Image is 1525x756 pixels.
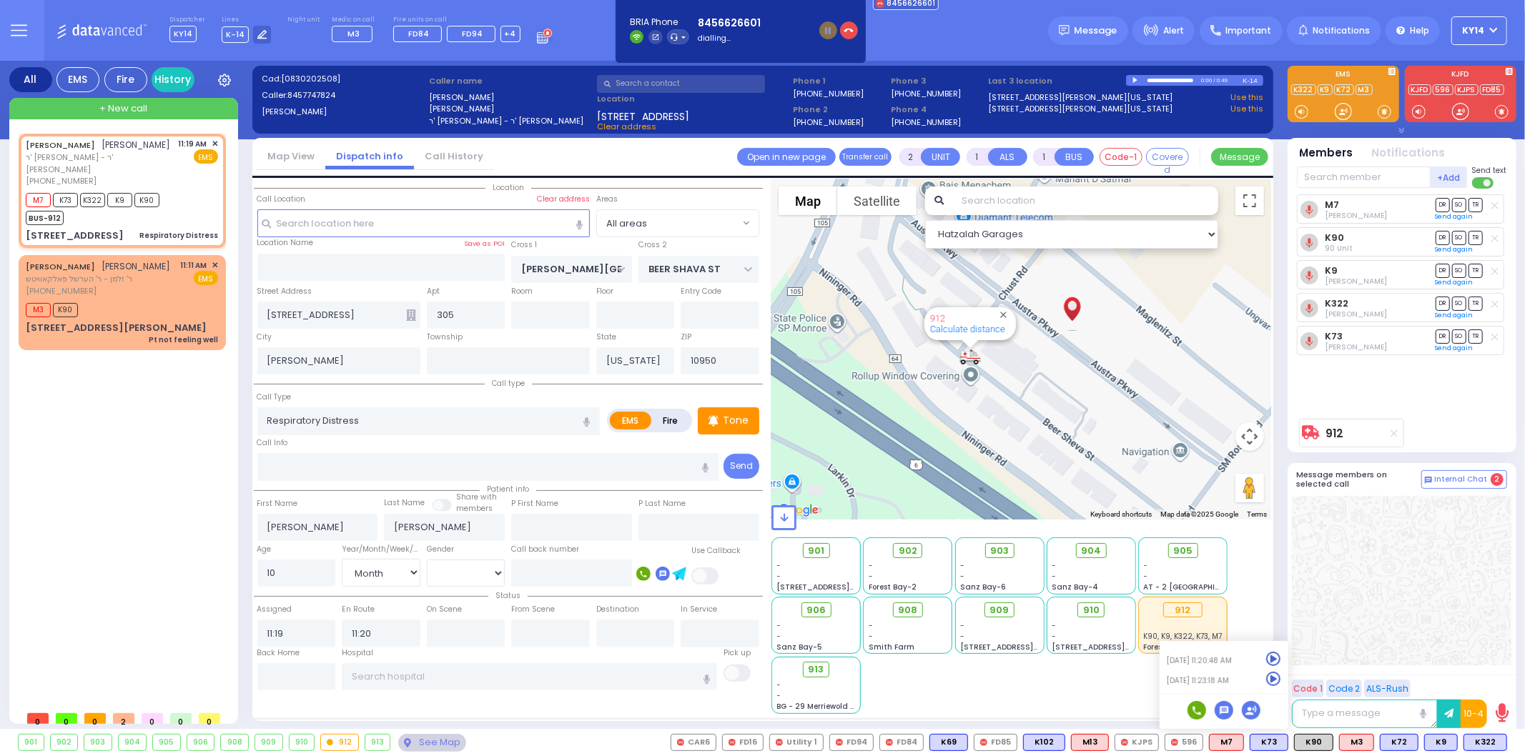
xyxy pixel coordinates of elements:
div: YEKUSIEL SHAMSHON SCHWARTZ [1054,285,1090,339]
label: Medic on call [332,16,377,24]
a: Open in new page [737,148,836,166]
label: Cross 1 [511,239,537,251]
button: 10-4 [1461,700,1487,728]
span: - [869,631,873,642]
button: UNIT [921,148,960,166]
span: 8456626601 [698,16,811,31]
span: All areas [597,210,739,236]
span: Phone 2 [793,104,886,116]
label: [PHONE_NUMBER] [793,116,864,127]
span: Sanz Bay-4 [1052,582,1098,592]
div: 906 [187,735,214,750]
span: BG - 29 Merriewold S. [777,701,857,712]
a: Send again [1436,212,1474,221]
label: Age [257,544,272,555]
span: - [1144,560,1148,571]
label: Destination [596,604,639,615]
div: [STREET_ADDRESS][PERSON_NAME] [26,321,207,335]
span: TR [1469,198,1483,212]
button: Code 2 [1326,680,1362,697]
label: Hospital [342,647,373,659]
div: 909 [255,735,282,750]
span: SO [1452,329,1466,343]
a: History [152,67,194,92]
span: SO [1452,297,1466,310]
div: ALS [1071,734,1109,751]
a: Send again [1436,245,1474,254]
span: BRIA Phone [630,16,689,29]
span: - [960,560,964,571]
button: KY14 [1451,16,1507,45]
div: All [9,67,52,92]
span: 2 [1491,473,1504,486]
label: Call back number [511,544,579,555]
label: Last Name [384,497,425,509]
a: Use this [1230,103,1263,115]
label: Dispatcher [169,16,205,24]
button: Send [724,454,759,479]
input: Search hospital [342,663,717,690]
span: ✕ [212,259,218,272]
span: 901 [808,544,824,558]
div: 904 [119,735,147,750]
label: Cross 2 [638,239,667,251]
img: red-radio-icon.svg [677,739,684,746]
span: Internal Chat [1435,474,1488,484]
a: 912 [930,313,945,324]
button: Internal Chat 2 [1421,470,1507,489]
div: [DATE] 11:23:18 AM [1167,675,1229,686]
span: Forest Bay-3 [1144,642,1192,652]
a: [STREET_ADDRESS][PERSON_NAME][US_STATE] [989,103,1173,115]
small: Share with [456,492,497,502]
span: Phone 3 [891,75,984,87]
label: [PHONE_NUMBER] [793,88,864,99]
label: Fire units on call [393,16,520,24]
span: 8457747824 [287,89,335,101]
span: 0 [56,713,77,724]
span: Important [1225,24,1271,37]
img: comment-alt.png [1425,477,1432,484]
div: 903 [84,735,112,750]
span: - [1052,571,1056,582]
span: K-14 [222,26,249,43]
span: M7 [26,193,51,207]
span: - [1052,560,1056,571]
span: 11:19 AM [179,139,207,149]
span: - [777,631,781,642]
span: - [777,690,781,701]
a: [PERSON_NAME] [26,139,95,151]
span: Forest Bay-2 [869,582,917,592]
span: [0830202508] [281,73,340,84]
span: 902 [899,544,917,558]
button: Members [1300,145,1353,161]
div: 902 [51,735,78,750]
label: On Scene [427,604,462,615]
div: ALS [1209,734,1244,751]
span: ר' זלמן - ר' הערשל פאלקאוויטש [26,273,171,285]
div: EMS [56,67,99,92]
label: City [257,332,272,343]
div: 910 [290,735,315,750]
a: Send again [1436,344,1474,352]
label: Fire [651,412,691,429]
a: Send again [1436,311,1474,319]
span: Message [1075,24,1117,38]
span: DR [1436,198,1450,212]
span: K90, K9, K322, K73, M7 [1144,631,1223,642]
a: [PERSON_NAME] [26,261,95,272]
a: M7 [1325,199,1339,210]
h5: Message members on selected call [1297,470,1421,489]
button: Drag Pegman onto the map to open Street View [1235,474,1264,502]
span: [PHONE_NUMBER] [26,175,97,186]
span: Pinchas Braun [1325,342,1387,352]
span: 0 [84,713,106,724]
div: [STREET_ADDRESS] [26,229,124,243]
button: Code-1 [1100,148,1142,166]
span: SO [1452,264,1466,277]
span: M3 [26,303,51,317]
span: Other building occupants [406,309,416,321]
span: Clear address [597,121,656,132]
img: red-radio-icon.svg [980,739,987,746]
label: Last 3 location [989,75,1126,87]
a: K322 [1291,84,1316,95]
